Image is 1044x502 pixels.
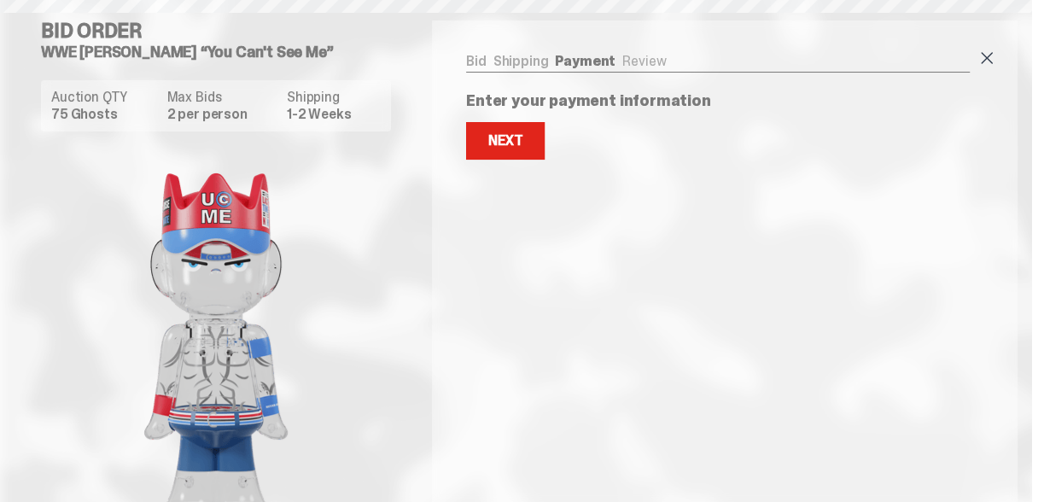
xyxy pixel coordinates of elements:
h4: Bid Order [41,20,405,41]
h5: WWE [PERSON_NAME] “You Can't See Me” [41,44,405,60]
a: Payment [555,52,615,70]
dt: Shipping [287,90,381,104]
dd: 75 Ghosts [51,108,157,121]
dd: 2 per person [167,108,277,121]
a: Shipping [493,52,549,70]
dt: Max Bids [167,90,277,104]
a: Bid [466,52,487,70]
dt: Auction QTY [51,90,157,104]
div: Next [488,134,522,148]
dd: 1-2 Weeks [287,108,381,121]
button: Next [466,122,545,160]
p: Enter your payment information [466,93,970,108]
